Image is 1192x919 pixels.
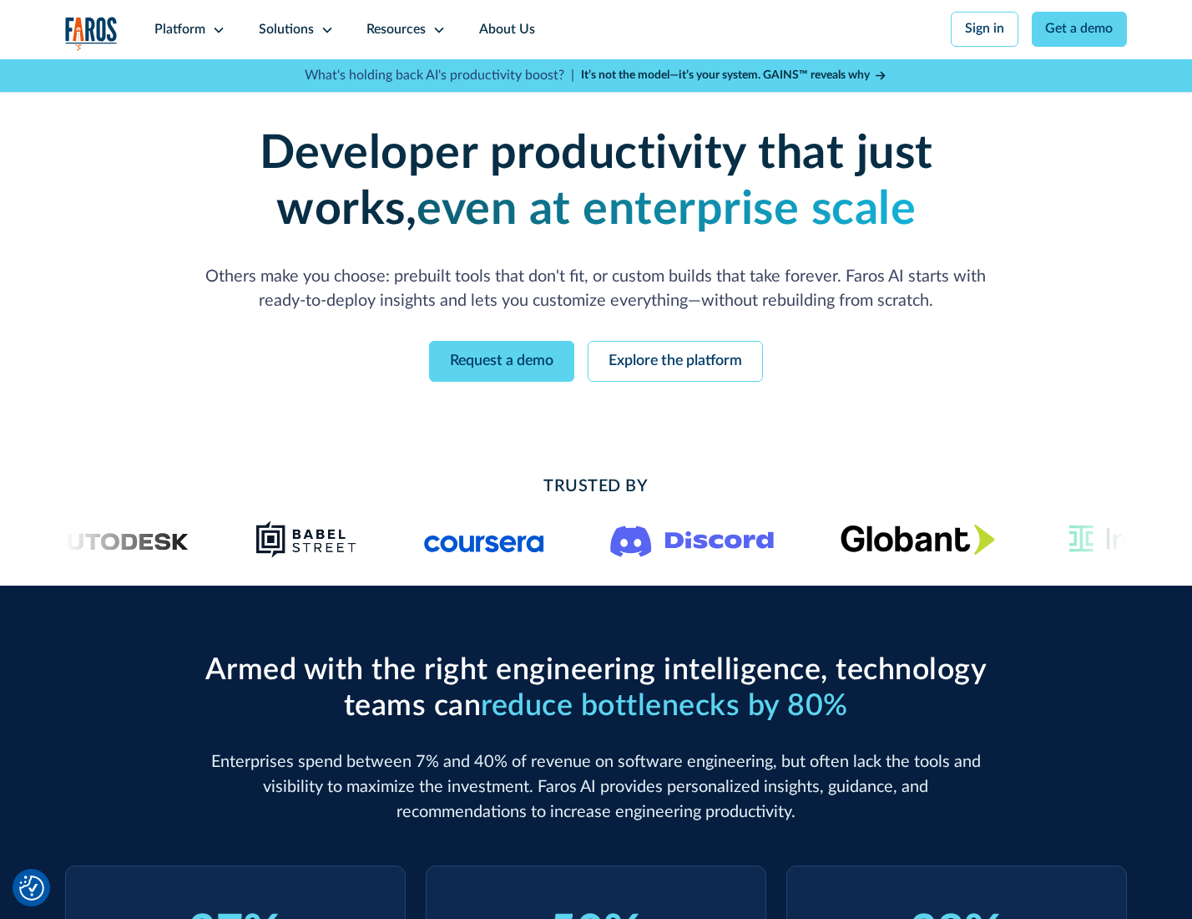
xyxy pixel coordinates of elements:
[259,20,314,40] div: Solutions
[841,524,995,555] img: Globant's logo
[260,130,933,233] strong: Developer productivity that just works,
[305,66,574,86] p: What's holding back AI's productivity boost? |
[65,17,119,51] img: Logo of the analytics and reporting company Faros.
[429,341,574,382] a: Request a demo
[610,522,774,557] img: Logo of the communication platform Discord.
[198,475,994,500] h2: Trusted By
[581,69,870,81] strong: It’s not the model—it’s your system. GAINS™ reveals why
[198,750,994,825] p: Enterprises spend between 7% and 40% of revenue on software engineering, but often lack the tools...
[65,17,119,51] a: home
[198,265,994,315] p: Others make you choose: prebuilt tools that don't fit, or custom builds that take forever. Faros ...
[481,691,848,721] span: reduce bottlenecks by 80%
[417,186,916,233] strong: even at enterprise scale
[366,20,426,40] div: Resources
[588,341,763,382] a: Explore the platform
[255,520,357,560] img: Babel Street logo png
[154,20,205,40] div: Platform
[198,652,994,724] h2: Armed with the right engineering intelligence, technology teams can
[581,67,888,84] a: It’s not the model—it’s your system. GAINS™ reveals why
[423,526,543,553] img: Logo of the online learning platform Coursera.
[951,12,1018,47] a: Sign in
[19,876,44,901] button: Cookie Settings
[19,876,44,901] img: Revisit consent button
[1032,12,1128,47] a: Get a demo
